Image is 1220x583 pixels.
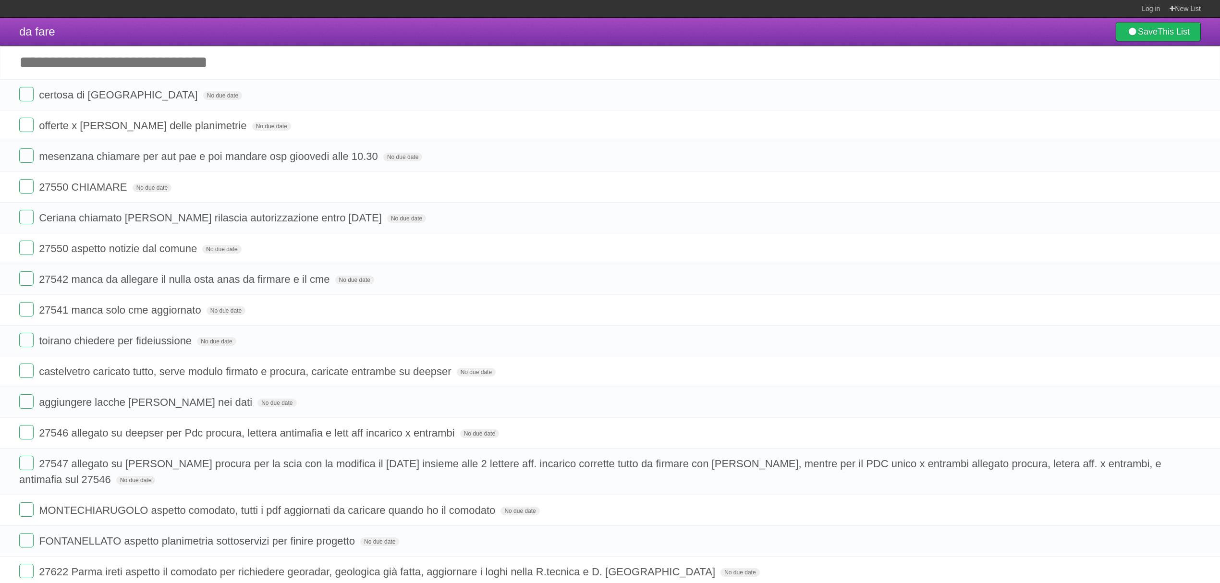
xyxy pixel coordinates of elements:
a: SaveThis List [1116,22,1201,41]
label: Done [19,148,34,163]
span: 27550 aspetto notizie dal comune [39,243,199,255]
span: 27546 allegato su deepser per Pdc procura, lettera antimafia e lett aff incarico x entrambi [39,427,457,439]
span: No due date [720,568,759,577]
span: mesenzana chiamare per aut pae e poi mandare osp gioovedi alle 10.30 [39,150,380,162]
span: 27547 allegato su [PERSON_NAME] procura per la scia con la modifica il [DATE] insieme alle 2 lett... [19,458,1161,486]
span: No due date [360,537,399,546]
span: No due date [335,276,374,284]
label: Done [19,179,34,194]
span: No due date [500,507,539,515]
span: offerte x [PERSON_NAME] delle planimetrie [39,120,249,132]
label: Done [19,118,34,132]
span: No due date [133,183,171,192]
label: Done [19,271,34,286]
span: Ceriana chiamato [PERSON_NAME] rilascia autorizzazione entro [DATE] [39,212,384,224]
span: No due date [202,245,241,254]
span: No due date [387,214,426,223]
b: This List [1158,27,1190,36]
span: No due date [116,476,155,485]
span: toirano chiedere per fideiussione [39,335,194,347]
label: Done [19,425,34,439]
span: da fare [19,25,55,38]
span: No due date [197,337,236,346]
span: FONTANELLATO aspetto planimetria sottoservizi per finire progetto [39,535,357,547]
label: Done [19,456,34,470]
span: No due date [383,153,422,161]
span: No due date [460,429,499,438]
label: Done [19,333,34,347]
label: Done [19,210,34,224]
span: 27541 manca solo cme aggiornato [39,304,204,316]
label: Done [19,87,34,101]
label: Done [19,394,34,409]
span: 27550 CHIAMARE [39,181,129,193]
span: aggiungere lacche [PERSON_NAME] nei dati [39,396,255,408]
span: MONTECHIARUGOLO aspetto comodato, tutti i pdf aggiornati da caricare quando ho il comodato [39,504,498,516]
label: Done [19,564,34,578]
span: certosa di [GEOGRAPHIC_DATA] [39,89,200,101]
label: Done [19,302,34,316]
label: Done [19,502,34,517]
label: Done [19,364,34,378]
span: 27542 manca da allegare il nulla osta anas da firmare e il cme [39,273,332,285]
span: No due date [203,91,242,100]
span: No due date [207,306,245,315]
span: 27622 Parma ireti aspetto il comodato per richiedere georadar, geologica già fatta, aggiornare i ... [39,566,718,578]
span: castelvetro caricato tutto, serve modulo firmato e procura, caricate entrambe su deepser [39,365,453,377]
label: Done [19,533,34,547]
span: No due date [457,368,496,377]
label: Done [19,241,34,255]
span: No due date [257,399,296,407]
span: No due date [252,122,291,131]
